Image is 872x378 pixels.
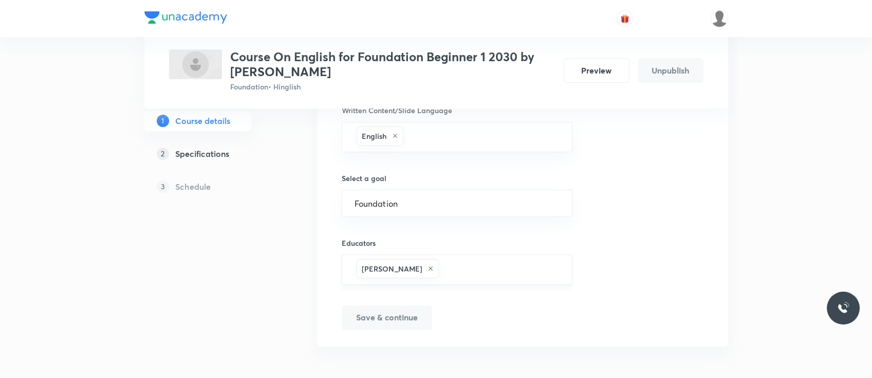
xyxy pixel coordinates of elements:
[144,11,227,26] a: Company Logo
[711,10,728,27] img: Pankaj Saproo
[157,181,169,193] p: 3
[169,49,222,79] img: BE256C9B-41CF-485F-83DD-9C1DA9EF6862_plus.png
[566,202,568,204] button: Open
[355,199,560,208] input: Select a goal
[362,131,387,141] h6: English
[144,11,227,24] img: Company Logo
[342,105,573,116] h6: Written Content/Slide Language
[620,14,629,23] img: avatar
[617,10,633,27] button: avatar
[157,148,169,160] p: 2
[342,173,573,184] h6: Select a goal
[638,58,703,83] button: Unpublish
[566,136,568,138] button: Open
[342,305,432,330] button: Save & continue
[566,268,568,271] button: Open
[157,115,169,127] p: 1
[175,148,229,160] h5: Specifications
[230,81,555,92] p: Foundation • Hinglish
[342,238,573,248] h6: Educators
[230,49,555,79] h3: Course On English for Foundation Beginner 1 2030 by [PERSON_NAME]
[837,302,849,314] img: ttu
[564,58,629,83] button: Preview
[175,115,230,127] h5: Course details
[362,263,423,274] h6: [PERSON_NAME]
[175,181,211,193] h5: Schedule
[144,143,284,164] a: 2Specifications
